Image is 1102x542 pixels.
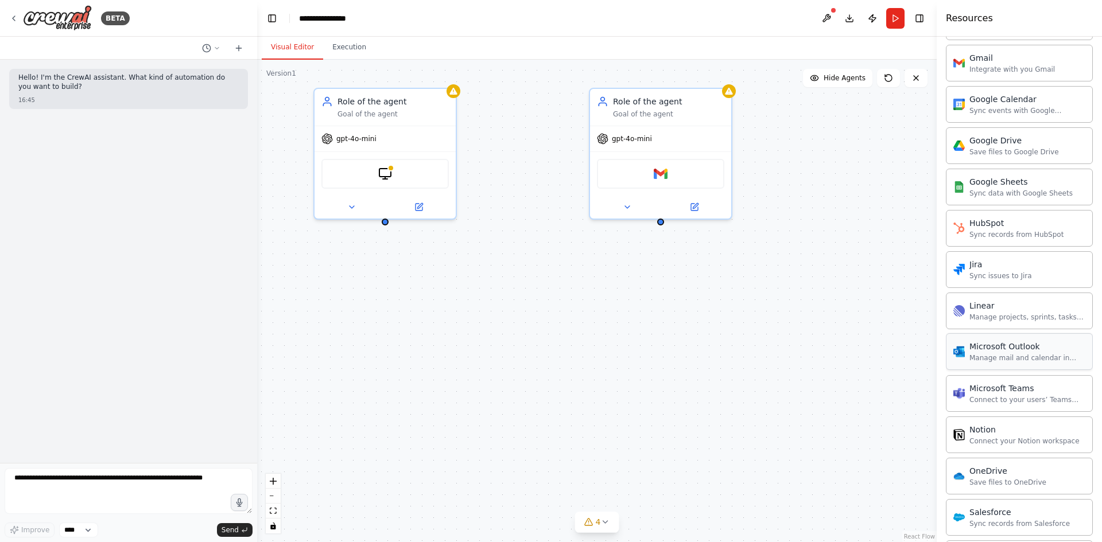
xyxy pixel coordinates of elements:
button: Improve [5,522,55,537]
button: Hide left sidebar [264,10,280,26]
div: Microsoft Outlook [969,341,1085,352]
div: Manage mail and calendar in Outlook [969,353,1085,362]
img: Google Calendar [953,99,965,110]
div: Gmail [969,52,1055,64]
img: Gmail [654,167,668,181]
img: Microsoft Teams [953,388,965,399]
img: Google Drive [953,140,965,151]
span: Improve [21,525,49,535]
span: Send [222,525,239,535]
button: zoom out [266,489,281,504]
div: Google Drive [969,135,1059,146]
div: Save files to OneDrive [969,478,1046,487]
div: Sync data with Google Sheets [969,189,1073,198]
img: Google Sheets [953,181,965,193]
div: Jira [969,259,1032,270]
button: Switch to previous chat [197,41,225,55]
div: Goal of the agent [613,110,724,119]
div: Sync records from Salesforce [969,519,1070,528]
button: Hide Agents [803,69,872,87]
button: Click to speak your automation idea [231,494,248,511]
button: Open in side panel [386,200,451,214]
div: Manage projects, sprints, tasks, and bug tracking in Linear [969,313,1085,322]
div: Sync issues to Jira [969,271,1032,280]
div: Sync records from HubSpot [969,230,1064,239]
img: Jira [953,264,965,275]
div: Role of the agentGoal of the agentgpt-4o-miniBrowserbaseLoadTool [313,88,457,220]
img: Notion [953,429,965,440]
button: fit view [266,504,281,518]
button: Visual Editor [262,36,323,60]
div: HubSpot [969,217,1064,229]
div: Linear [969,300,1085,311]
div: OneDrive [969,465,1046,477]
div: Integrate with you Gmail [969,65,1055,74]
div: Notion [969,424,1080,435]
div: Google Sheets [969,176,1073,188]
span: Hide Agents [824,73,866,83]
div: Version 1 [266,69,296,78]
div: Connect to your users’ Teams workspaces [969,395,1085,404]
span: gpt-4o-mini [612,134,652,143]
button: Open in side panel [662,200,727,214]
a: React Flow attribution [904,533,935,540]
div: React Flow controls [266,474,281,533]
img: Microsoft Outlook [953,346,965,357]
div: 16:45 [18,96,239,104]
span: gpt-4o-mini [336,134,377,143]
div: Role of the agent [613,96,724,107]
div: Goal of the agent [337,110,449,119]
p: Hello! I'm the CrewAI assistant. What kind of automation do you want to build? [18,73,239,91]
button: zoom in [266,474,281,489]
div: Role of the agent [337,96,449,107]
img: Salesforce [953,512,965,523]
span: 4 [596,516,601,528]
div: Microsoft Teams [969,383,1085,394]
img: Linear [953,305,965,317]
button: Send [217,523,253,537]
img: OneDrive [953,470,965,482]
div: Role of the agentGoal of the agentgpt-4o-miniGmail [589,88,732,220]
img: Gmail [953,57,965,69]
img: BrowserbaseLoadTool [378,167,392,181]
div: BETA [101,11,130,25]
div: Save files to Google Drive [969,147,1059,157]
button: Start a new chat [230,41,248,55]
img: HubSpot [953,223,965,234]
nav: breadcrumb [299,13,356,24]
img: Logo [23,5,92,31]
div: Salesforce [969,506,1070,518]
div: Connect your Notion workspace [969,436,1080,446]
h4: Resources [946,11,993,25]
button: Execution [323,36,375,60]
button: toggle interactivity [266,518,281,533]
button: 4 [575,512,619,533]
div: Google Calendar [969,93,1085,105]
button: Hide right sidebar [911,10,928,26]
div: Sync events with Google Calendar [969,106,1085,115]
